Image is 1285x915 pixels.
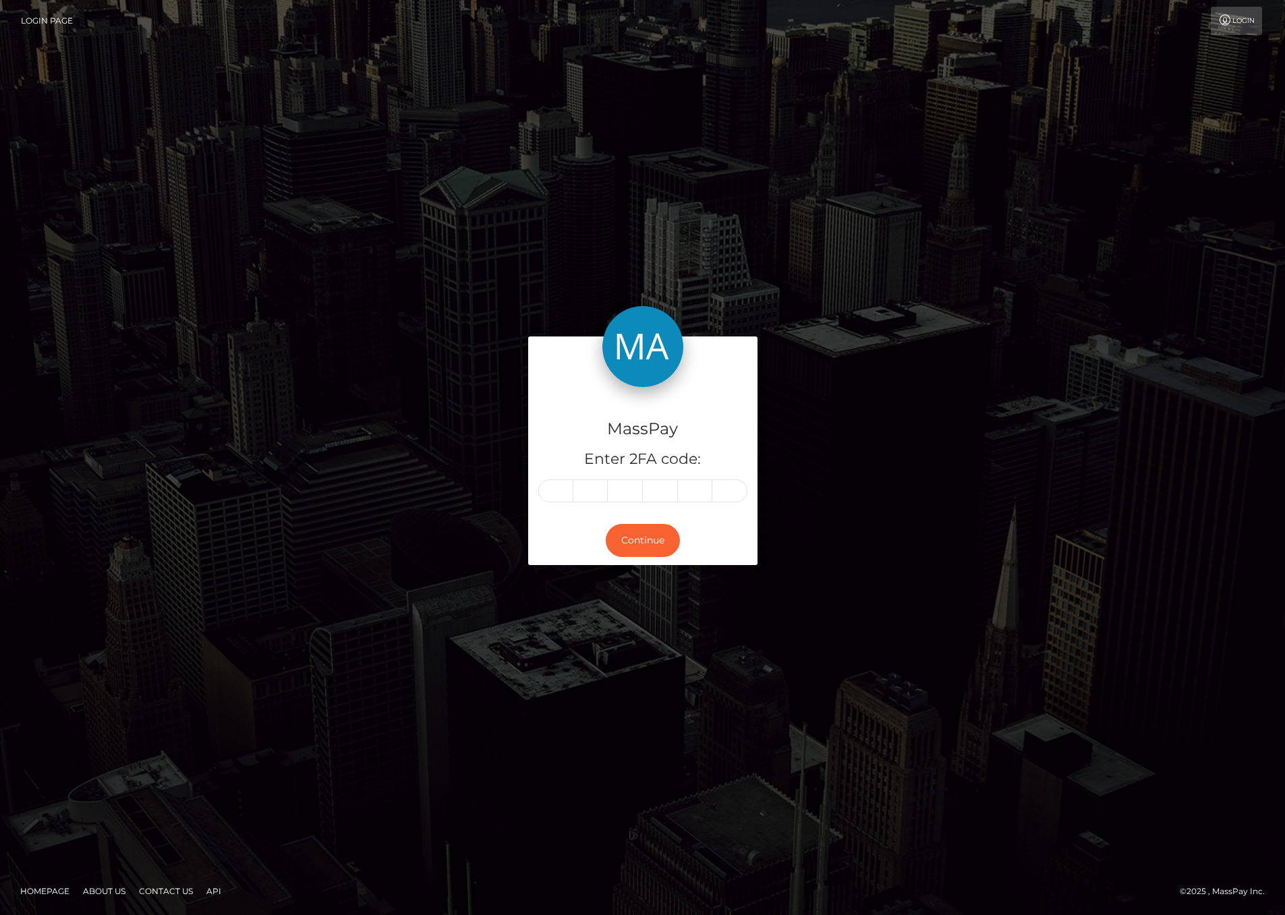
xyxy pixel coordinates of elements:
[606,524,680,557] button: Continue
[21,7,73,35] a: Login Page
[1211,7,1262,35] a: Login
[134,881,198,902] a: Contact Us
[602,306,683,387] img: MassPay
[78,881,131,902] a: About Us
[538,449,747,470] h5: Enter 2FA code:
[538,417,747,441] h4: MassPay
[201,881,227,902] a: API
[15,881,75,902] a: Homepage
[1180,884,1275,899] div: © 2025 , MassPay Inc.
